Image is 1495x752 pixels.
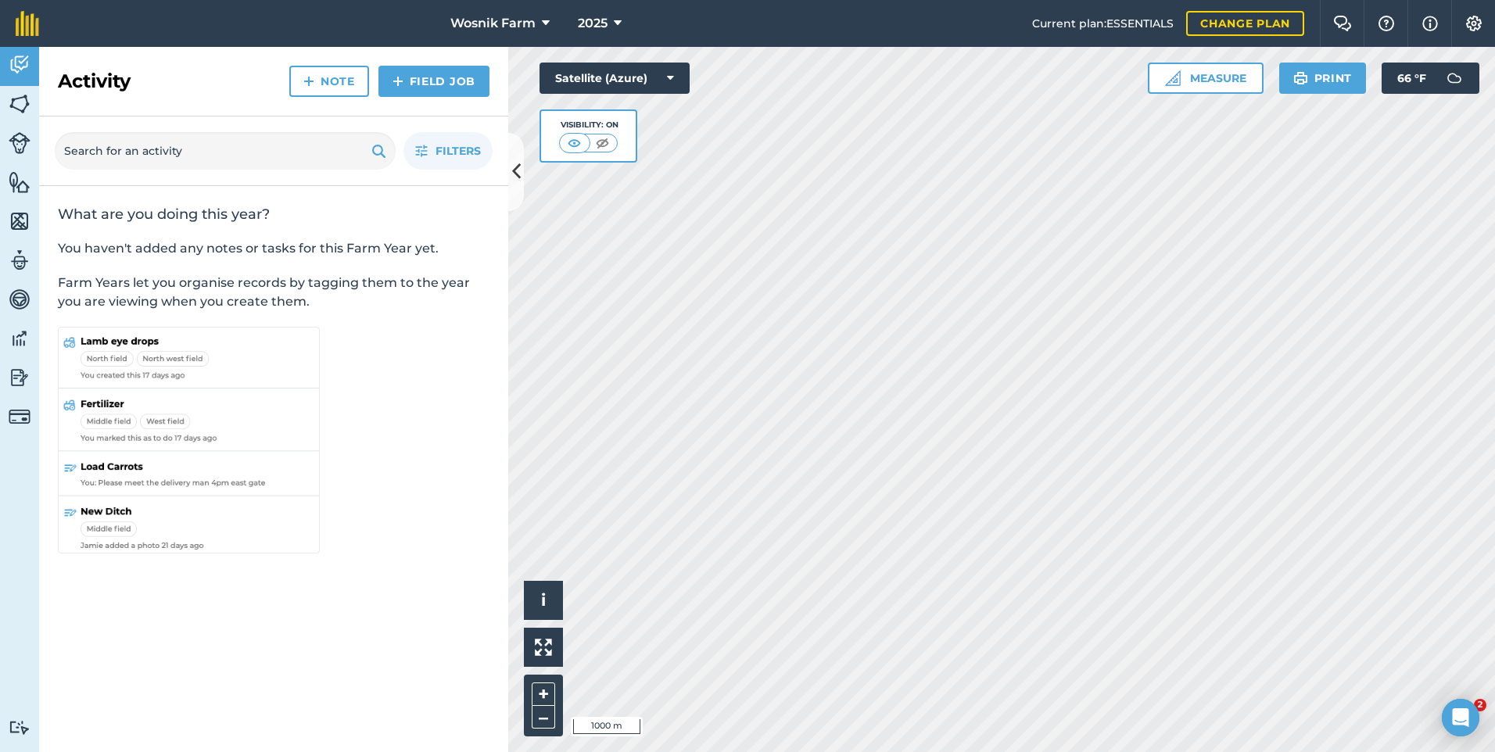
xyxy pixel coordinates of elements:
input: Search for an activity [55,132,396,170]
button: Print [1279,63,1367,94]
button: i [524,581,563,620]
div: Visibility: On [559,119,618,131]
span: Filters [436,142,481,159]
img: Four arrows, one pointing top left, one top right, one bottom right and the last bottom left [535,639,552,656]
a: Change plan [1186,11,1304,36]
button: Satellite (Azure) [540,63,690,94]
button: 66 °F [1382,63,1479,94]
span: 2 [1474,699,1486,711]
img: A question mark icon [1377,16,1396,31]
img: svg+xml;base64,PD94bWwgdmVyc2lvbj0iMS4wIiBlbmNvZGluZz0idXRmLTgiPz4KPCEtLSBHZW5lcmF0b3I6IEFkb2JlIE... [9,366,30,389]
span: 2025 [578,14,608,33]
button: – [532,706,555,729]
span: i [541,590,546,610]
span: Current plan : ESSENTIALS [1032,15,1174,32]
img: svg+xml;base64,PHN2ZyB4bWxucz0iaHR0cDovL3d3dy53My5vcmcvMjAwMC9zdmciIHdpZHRoPSI1NiIgaGVpZ2h0PSI2MC... [9,92,30,116]
p: Farm Years let you organise records by tagging them to the year you are viewing when you create t... [58,274,489,311]
img: svg+xml;base64,PHN2ZyB4bWxucz0iaHR0cDovL3d3dy53My5vcmcvMjAwMC9zdmciIHdpZHRoPSI1NiIgaGVpZ2h0PSI2MC... [9,209,30,233]
img: svg+xml;base64,PD94bWwgdmVyc2lvbj0iMS4wIiBlbmNvZGluZz0idXRmLTgiPz4KPCEtLSBHZW5lcmF0b3I6IEFkb2JlIE... [9,288,30,311]
img: svg+xml;base64,PD94bWwgdmVyc2lvbj0iMS4wIiBlbmNvZGluZz0idXRmLTgiPz4KPCEtLSBHZW5lcmF0b3I6IEFkb2JlIE... [9,53,30,77]
img: svg+xml;base64,PHN2ZyB4bWxucz0iaHR0cDovL3d3dy53My5vcmcvMjAwMC9zdmciIHdpZHRoPSI1MCIgaGVpZ2h0PSI0MC... [593,135,612,151]
button: Measure [1148,63,1264,94]
img: A cog icon [1465,16,1483,31]
span: Wosnik Farm [450,14,536,33]
img: svg+xml;base64,PHN2ZyB4bWxucz0iaHR0cDovL3d3dy53My5vcmcvMjAwMC9zdmciIHdpZHRoPSIxNyIgaGVpZ2h0PSIxNy... [1422,14,1438,33]
div: Open Intercom Messenger [1442,699,1479,736]
button: Filters [403,132,493,170]
a: Note [289,66,369,97]
img: svg+xml;base64,PD94bWwgdmVyc2lvbj0iMS4wIiBlbmNvZGluZz0idXRmLTgiPz4KPCEtLSBHZW5lcmF0b3I6IEFkb2JlIE... [9,327,30,350]
img: svg+xml;base64,PHN2ZyB4bWxucz0iaHR0cDovL3d3dy53My5vcmcvMjAwMC9zdmciIHdpZHRoPSIxOSIgaGVpZ2h0PSIyNC... [371,141,386,160]
img: Two speech bubbles overlapping with the left bubble in the forefront [1333,16,1352,31]
img: svg+xml;base64,PHN2ZyB4bWxucz0iaHR0cDovL3d3dy53My5vcmcvMjAwMC9zdmciIHdpZHRoPSIxNCIgaGVpZ2h0PSIyNC... [393,72,403,91]
img: svg+xml;base64,PD94bWwgdmVyc2lvbj0iMS4wIiBlbmNvZGluZz0idXRmLTgiPz4KPCEtLSBHZW5lcmF0b3I6IEFkb2JlIE... [9,406,30,428]
img: fieldmargin Logo [16,11,39,36]
button: + [532,682,555,706]
img: svg+xml;base64,PHN2ZyB4bWxucz0iaHR0cDovL3d3dy53My5vcmcvMjAwMC9zdmciIHdpZHRoPSIxOSIgaGVpZ2h0PSIyNC... [1293,69,1308,88]
img: svg+xml;base64,PD94bWwgdmVyc2lvbj0iMS4wIiBlbmNvZGluZz0idXRmLTgiPz4KPCEtLSBHZW5lcmF0b3I6IEFkb2JlIE... [9,132,30,154]
a: Field Job [378,66,489,97]
h2: What are you doing this year? [58,205,489,224]
span: 66 ° F [1397,63,1426,94]
img: svg+xml;base64,PD94bWwgdmVyc2lvbj0iMS4wIiBlbmNvZGluZz0idXRmLTgiPz4KPCEtLSBHZW5lcmF0b3I6IEFkb2JlIE... [9,249,30,272]
img: Ruler icon [1165,70,1181,86]
img: svg+xml;base64,PHN2ZyB4bWxucz0iaHR0cDovL3d3dy53My5vcmcvMjAwMC9zdmciIHdpZHRoPSIxNCIgaGVpZ2h0PSIyNC... [303,72,314,91]
img: svg+xml;base64,PHN2ZyB4bWxucz0iaHR0cDovL3d3dy53My5vcmcvMjAwMC9zdmciIHdpZHRoPSI1MCIgaGVpZ2h0PSI0MC... [565,135,584,151]
p: You haven't added any notes or tasks for this Farm Year yet. [58,239,489,258]
img: svg+xml;base64,PD94bWwgdmVyc2lvbj0iMS4wIiBlbmNvZGluZz0idXRmLTgiPz4KPCEtLSBHZW5lcmF0b3I6IEFkb2JlIE... [1439,63,1470,94]
h2: Activity [58,69,131,94]
img: svg+xml;base64,PD94bWwgdmVyc2lvbj0iMS4wIiBlbmNvZGluZz0idXRmLTgiPz4KPCEtLSBHZW5lcmF0b3I6IEFkb2JlIE... [9,720,30,735]
img: svg+xml;base64,PHN2ZyB4bWxucz0iaHR0cDovL3d3dy53My5vcmcvMjAwMC9zdmciIHdpZHRoPSI1NiIgaGVpZ2h0PSI2MC... [9,170,30,194]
